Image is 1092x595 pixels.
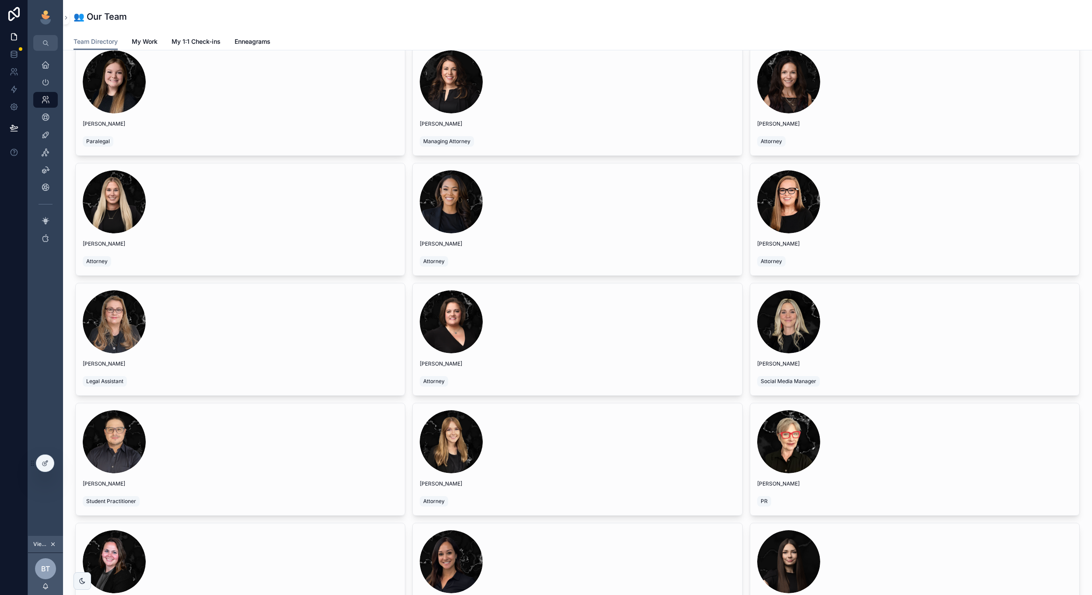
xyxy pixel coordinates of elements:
[86,378,123,385] span: Legal Assistant
[83,120,398,127] span: [PERSON_NAME]
[423,258,445,265] span: Attorney
[41,563,50,574] span: BT
[83,480,398,487] span: [PERSON_NAME]
[235,37,270,46] span: Enneagrams
[172,34,221,51] a: My 1:1 Check-ins
[132,34,158,51] a: My Work
[83,360,398,367] span: [PERSON_NAME]
[412,43,742,156] a: [PERSON_NAME]Managing Attorney
[39,11,53,25] img: App logo
[420,240,735,247] span: [PERSON_NAME]
[75,43,405,156] a: [PERSON_NAME]Paralegal
[750,283,1080,396] a: [PERSON_NAME]Social Media Manager
[33,541,48,548] span: Viewing as [PERSON_NAME]
[86,258,108,265] span: Attorney
[420,480,735,487] span: [PERSON_NAME]
[172,37,221,46] span: My 1:1 Check-ins
[761,138,782,145] span: Attorney
[750,43,1080,156] a: [PERSON_NAME]Attorney
[757,120,1072,127] span: [PERSON_NAME]
[761,498,768,505] span: PR
[86,138,110,145] span: Paralegal
[132,37,158,46] span: My Work
[412,163,742,276] a: [PERSON_NAME]Attorney
[74,37,118,46] span: Team Directory
[74,11,127,23] h1: 👥 Our Team
[757,240,1072,247] span: [PERSON_NAME]
[412,283,742,396] a: [PERSON_NAME]Attorney
[75,283,405,396] a: [PERSON_NAME]Legal Assistant
[750,403,1080,516] a: [PERSON_NAME]PR
[28,51,63,257] div: scrollable content
[757,480,1072,487] span: [PERSON_NAME]
[750,163,1080,276] a: [PERSON_NAME]Attorney
[423,138,471,145] span: Managing Attorney
[761,378,816,385] span: Social Media Manager
[86,498,136,505] span: Student Practitioner
[761,258,782,265] span: Attorney
[75,163,405,276] a: [PERSON_NAME]Attorney
[423,498,445,505] span: Attorney
[423,378,445,385] span: Attorney
[420,120,735,127] span: [PERSON_NAME]
[74,34,118,50] a: Team Directory
[757,360,1072,367] span: [PERSON_NAME]
[235,34,270,51] a: Enneagrams
[75,403,405,516] a: [PERSON_NAME]Student Practitioner
[83,240,398,247] span: [PERSON_NAME]
[412,403,742,516] a: [PERSON_NAME]Attorney
[420,360,735,367] span: [PERSON_NAME]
